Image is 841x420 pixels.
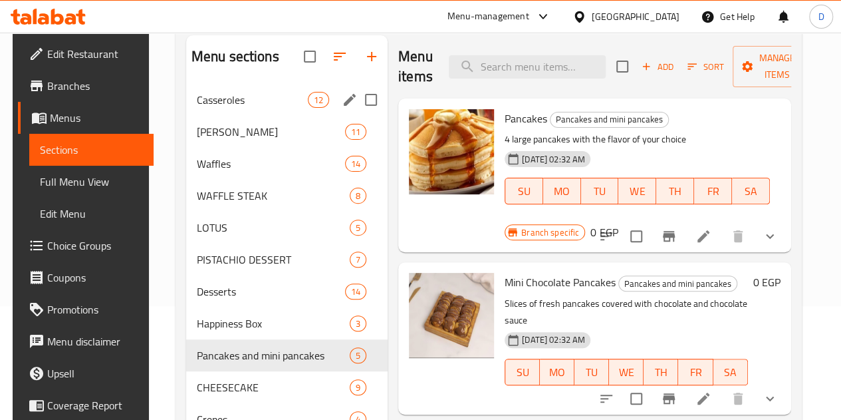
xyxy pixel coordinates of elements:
span: Mini Chocolate Pancakes [505,272,616,292]
div: Happiness Box3 [186,308,388,339]
a: Branches [18,70,153,102]
button: show more [754,383,786,415]
span: 3 [350,317,366,330]
div: items [345,156,366,172]
button: Add [636,57,679,77]
svg: Show Choices [762,228,778,244]
span: Happiness Box [197,315,350,331]
span: PISTACHIO DESSERT [197,252,350,268]
span: Waffles [197,156,345,172]
div: items [350,188,366,204]
h2: Menu items [398,47,433,87]
span: [DATE] 02:32 AM [517,333,590,346]
span: SU [511,182,538,201]
button: TU [574,359,609,385]
button: TH [644,359,678,385]
span: MO [545,363,569,382]
svg: Show Choices [762,391,778,407]
span: [PERSON_NAME] [197,124,345,140]
div: CHEESECAKE9 [186,371,388,403]
span: 5 [350,222,366,234]
span: Branches [47,78,142,94]
span: Select all sections [296,43,324,71]
h6: 0 EGP [753,273,781,292]
button: FR [678,359,713,385]
span: [DATE] 02:32 AM [517,153,590,166]
span: 7 [350,254,366,266]
div: Casseroles12edit [186,84,388,116]
span: SA [719,363,743,382]
div: Desserts [197,284,345,300]
button: delete [722,220,754,252]
span: Promotions [47,302,142,317]
a: Full Menu View [29,166,153,198]
button: Manage items [733,46,822,87]
span: Choice Groups [47,238,142,254]
span: Casseroles [197,92,308,108]
h2: Menu sections [191,47,279,67]
p: Slices of fresh pancakes covered with chocolate and chocolate sauce [505,296,748,329]
span: Sections [40,142,142,158]
span: Coverage Report [47,397,142,413]
button: FR [694,178,732,204]
a: Edit menu item [695,391,711,407]
span: Full Menu View [40,174,142,190]
span: CHEESECAKE [197,379,350,395]
button: SU [505,178,543,204]
span: 9 [350,381,366,394]
div: items [345,284,366,300]
div: Pancakes and mini pancakes [550,112,669,128]
div: Menu-management [447,9,529,25]
span: SU [511,363,535,382]
div: items [350,220,366,236]
span: FR [699,182,727,201]
span: Coupons [47,270,142,286]
div: PISTACHIO DESSERT7 [186,244,388,276]
span: Menus [50,110,142,126]
button: Sort [684,57,727,77]
span: Select to update [622,222,650,250]
span: 5 [350,349,366,362]
a: Upsell [18,357,153,389]
span: Select section [608,53,636,81]
button: Branch-specific-item [653,220,685,252]
span: Manage items [743,50,811,83]
div: WAFFLE STEAK8 [186,180,388,212]
span: Branch specific [516,226,584,239]
div: items [308,92,329,108]
button: WE [618,178,656,204]
span: WE [624,182,651,201]
a: Choice Groups [18,230,153,262]
span: WAFFLE STEAK [197,188,350,204]
a: Menus [18,102,153,134]
span: FR [683,363,707,382]
span: TU [586,182,614,201]
div: [PERSON_NAME]11 [186,116,388,148]
div: Pancakes and mini pancakes [197,347,350,363]
span: TH [649,363,673,382]
button: Add section [356,41,388,73]
span: Select to update [622,385,650,413]
span: D [818,9,824,24]
a: Menu disclaimer [18,325,153,357]
span: MO [548,182,576,201]
div: Pancakes and mini pancakes5 [186,339,388,371]
span: TU [580,363,604,382]
a: Edit menu item [695,228,711,244]
span: Edit Menu [40,206,142,222]
span: 8 [350,190,366,202]
span: Sort items [679,57,733,77]
span: Add [640,59,675,75]
div: items [350,252,366,268]
button: edit [340,90,360,110]
a: Promotions [18,294,153,325]
button: SA [732,178,770,204]
button: sort-choices [590,220,622,252]
span: 14 [346,286,366,298]
button: TH [656,178,694,204]
span: 11 [346,126,366,138]
span: Edit Restaurant [47,46,142,62]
